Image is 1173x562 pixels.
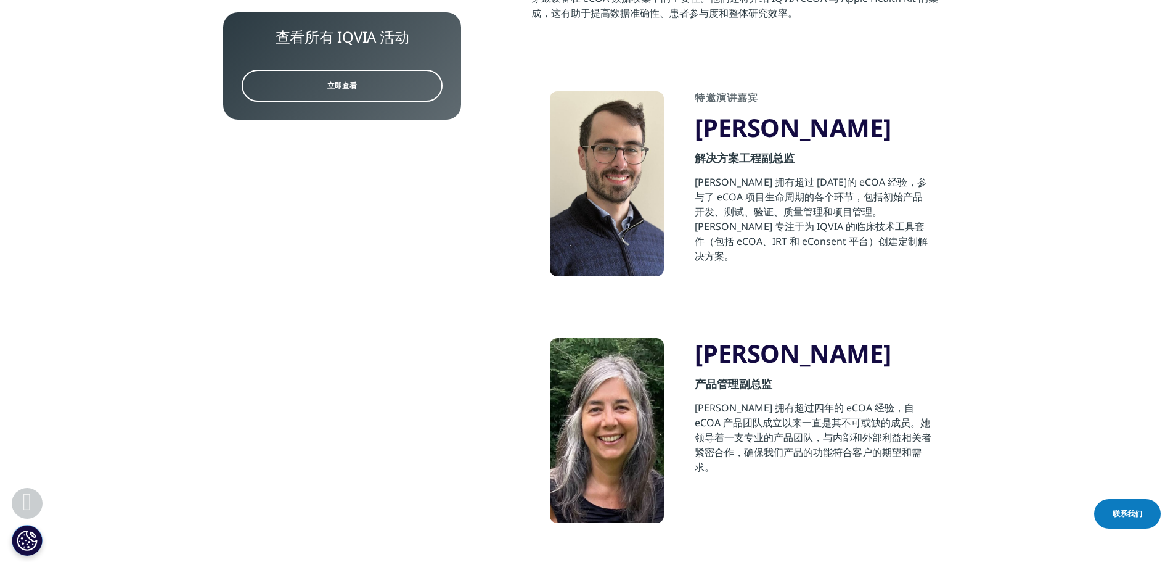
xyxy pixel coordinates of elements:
[276,27,409,47] font: 查看所有 IQVIA 活动
[695,336,891,370] font: [PERSON_NAME]
[327,80,357,91] font: 立即查看
[1094,499,1161,529] a: 联系我们
[1113,508,1142,519] font: 联系我们
[695,376,772,391] font: 产品管理副总监
[695,151,795,165] font: 解决方案工程副总监
[695,401,931,474] font: [PERSON_NAME] 拥有超过四年的 eCOA 经验，自 eCOA 产品团队成立以来一直是其不可或缺的成员。她领导着一支专业的产品团队，与内部和外部利益相关者紧密合作，确保我们产品的功能符...
[695,175,928,263] font: [PERSON_NAME] 拥有超过 [DATE]的 eCOA 经验，参与了 eCOA 项目生命周期的各个环节，包括初始产品开发、测试、验证、质量管理和项目管理。[PERSON_NAME] 专注...
[695,110,891,144] font: [PERSON_NAME]
[242,70,443,102] a: 立即查看
[12,525,43,556] button: Cookie 设置
[695,91,758,104] font: 特邀演讲嘉宾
